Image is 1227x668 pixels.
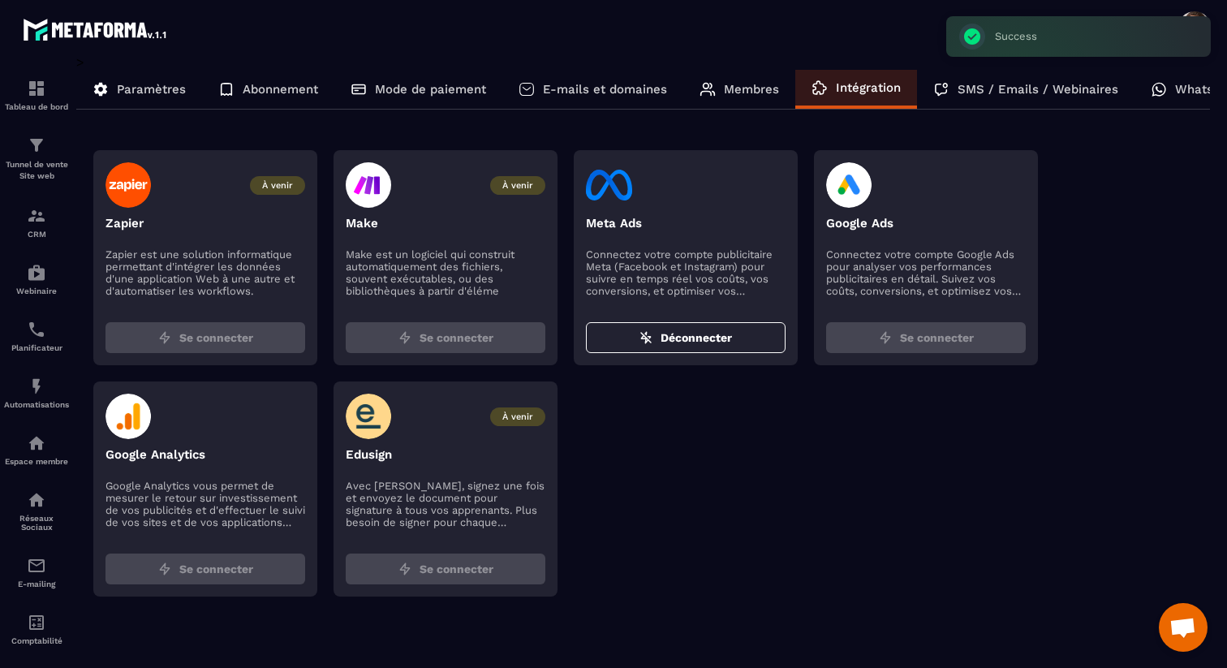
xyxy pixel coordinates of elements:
a: automationsautomationsAutomatisations [4,364,69,421]
p: Membres [724,82,779,97]
p: SMS / Emails / Webinaires [958,82,1118,97]
p: Connectez votre compte Google Ads pour analyser vos performances publicitaires en détail. Suivez ... [826,248,1026,297]
img: zap.8ac5aa27.svg [398,331,411,344]
img: email [27,556,46,575]
img: zap.8ac5aa27.svg [398,562,411,575]
p: Webinaire [4,287,69,295]
a: accountantaccountantComptabilité [4,601,69,657]
p: Avec [PERSON_NAME], signez une fois et envoyez le document pour signature à tous vos apprenants. ... [346,480,545,528]
p: Planificateur [4,343,69,352]
img: formation [27,136,46,155]
p: Zapier est une solution informatique permettant d'intégrer les données d'une application Web à un... [105,248,305,297]
span: Se connecter [900,330,974,346]
p: E-mails et domaines [543,82,667,97]
p: Paramètres [117,82,186,97]
a: automationsautomationsEspace membre [4,421,69,478]
button: Se connecter [105,322,305,353]
div: Ouvrir le chat [1159,603,1208,652]
button: Se connecter [105,554,305,584]
span: À venir [250,176,305,195]
p: Make [346,216,545,231]
span: Se connecter [420,330,493,346]
button: Se connecter [346,554,545,584]
p: Réseaux Sociaux [4,514,69,532]
span: À venir [490,176,545,195]
p: Make est un logiciel qui construit automatiquement des fichiers, souvent exécutables, ou des bibl... [346,248,545,297]
span: Se connecter [179,561,253,577]
p: Tableau de bord [4,102,69,111]
img: formation [27,206,46,226]
p: Espace membre [4,457,69,466]
img: formation [27,79,46,98]
img: zap.8ac5aa27.svg [158,562,171,575]
img: facebook-logo.eb727249.svg [586,162,632,208]
img: zapier-logo.003d59f5.svg [105,162,152,208]
img: accountant [27,613,46,632]
a: formationformationTunnel de vente Site web [4,123,69,194]
p: Zapier [105,216,305,231]
a: formationformationTableau de bord [4,67,69,123]
a: formationformationCRM [4,194,69,251]
p: Automatisations [4,400,69,409]
img: scheduler [27,320,46,339]
button: Déconnecter [586,322,786,353]
p: Google Analytics vous permet de mesurer le retour sur investissement de vos publicités et d'effec... [105,480,305,528]
span: Déconnecter [661,330,732,346]
button: Se connecter [826,322,1026,353]
div: > [76,54,1211,621]
img: google-analytics-logo.594682c4.svg [105,394,152,439]
img: zap-off.84e09383.svg [639,331,652,344]
a: automationsautomationsWebinaire [4,251,69,308]
a: emailemailE-mailing [4,544,69,601]
p: Tunnel de vente Site web [4,159,69,182]
p: Google Ads [826,216,1026,231]
p: Comptabilité [4,636,69,645]
img: zap.8ac5aa27.svg [158,331,171,344]
p: E-mailing [4,580,69,588]
p: Connectez votre compte publicitaire Meta (Facebook et Instagram) pour suivre en temps réel vos co... [586,248,786,297]
span: Se connecter [420,561,493,577]
p: Mode de paiement [375,82,486,97]
span: Se connecter [179,330,253,346]
span: À venir [490,407,545,426]
img: make-logo.47d65c36.svg [346,162,391,208]
p: CRM [4,230,69,239]
img: logo [23,15,169,44]
p: Google Analytics [105,447,305,462]
a: schedulerschedulerPlanificateur [4,308,69,364]
img: social-network [27,490,46,510]
p: Edusign [346,447,545,462]
img: automations [27,263,46,282]
p: Meta Ads [586,216,786,231]
p: Abonnement [243,82,318,97]
img: automations [27,433,46,453]
img: zap.8ac5aa27.svg [879,331,892,344]
button: Se connecter [346,322,545,353]
img: automations [27,377,46,396]
p: Intégration [836,80,901,95]
img: google-ads-logo.4cdbfafa.svg [826,162,872,208]
a: social-networksocial-networkRéseaux Sociaux [4,478,69,544]
img: edusign-logo.5fe905fa.svg [346,394,392,439]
